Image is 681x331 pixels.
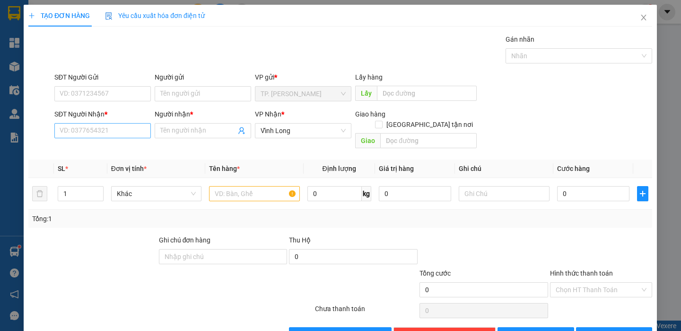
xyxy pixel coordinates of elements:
[28,12,35,19] span: plus
[90,31,157,42] div: CHU PHAT
[261,87,346,101] span: TP. Hồ Chí Minh
[362,186,371,201] span: kg
[105,12,205,19] span: Yêu cầu xuất hóa đơn điện tử
[356,73,383,81] span: Lấy hàng
[356,133,381,148] span: Giao
[155,72,252,82] div: Người gửi
[638,190,648,197] span: plus
[238,127,246,134] span: user-add
[314,304,419,320] div: Chưa thanh toán
[155,109,252,119] div: Người nhận
[159,249,288,264] input: Ghi chú đơn hàng
[261,124,346,138] span: Vĩnh Long
[356,110,386,118] span: Giao hàng
[159,236,211,244] label: Ghi chú đơn hàng
[8,9,23,19] span: Gửi:
[28,12,90,19] span: TẠO ĐƠN HÀNG
[32,186,47,201] button: delete
[90,8,157,31] div: Vĩnh Long
[8,8,84,31] div: TP. [PERSON_NAME]
[637,186,649,201] button: plus
[89,61,123,71] span: Chưa thu
[381,133,477,148] input: Dọc đường
[32,214,263,224] div: Tổng: 1
[557,165,590,172] span: Cước hàng
[105,12,113,20] img: icon
[90,42,157,55] div: 0939829829
[255,72,352,82] div: VP gửi
[58,165,65,172] span: SL
[210,165,240,172] span: Tên hàng
[379,165,414,172] span: Giá trị hàng
[356,86,377,101] span: Lấy
[459,186,550,201] input: Ghi Chú
[631,5,657,31] button: Close
[8,31,84,54] div: BÁN LẺ KHÔNG GIAO HOÁ ĐƠN
[117,187,196,201] span: Khác
[55,109,151,119] div: SĐT Người Nhận
[111,165,147,172] span: Đơn vị tính
[323,165,356,172] span: Định lượng
[379,186,452,201] input: 0
[640,14,648,21] span: close
[377,86,477,101] input: Dọc đường
[289,236,311,244] span: Thu Hộ
[255,110,282,118] span: VP Nhận
[419,269,451,277] span: Tổng cước
[383,119,477,130] span: [GEOGRAPHIC_DATA] tận nơi
[55,72,151,82] div: SĐT Người Gửi
[455,160,553,178] th: Ghi chú
[90,9,113,19] span: Nhận:
[506,36,535,43] label: Gán nhãn
[210,186,300,201] input: VD: Bàn, Ghế
[550,269,613,277] label: Hình thức thanh toán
